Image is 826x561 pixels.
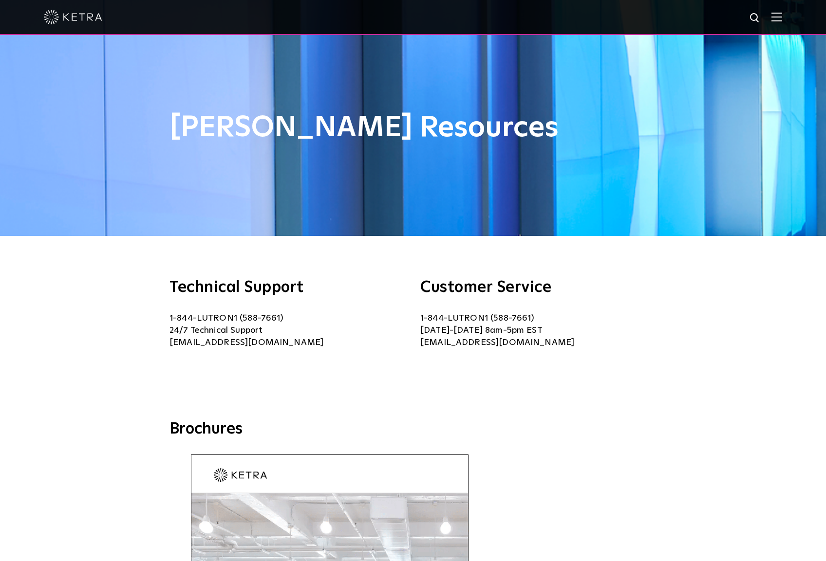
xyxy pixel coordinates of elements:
[169,419,657,440] h3: Brochures
[169,338,323,347] a: [EMAIL_ADDRESS][DOMAIN_NAME]
[44,10,102,24] img: ketra-logo-2019-white
[749,12,761,24] img: search icon
[169,280,406,295] h3: Technical Support
[420,312,657,349] p: 1-844-LUTRON1 (588-7661) [DATE]-[DATE] 8am-5pm EST [EMAIL_ADDRESS][DOMAIN_NAME]
[169,312,406,349] p: 1-844-LUTRON1 (588-7661) 24/7 Technical Support
[771,12,782,21] img: Hamburger%20Nav.svg
[169,112,657,144] h1: [PERSON_NAME] Resources
[420,280,657,295] h3: Customer Service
